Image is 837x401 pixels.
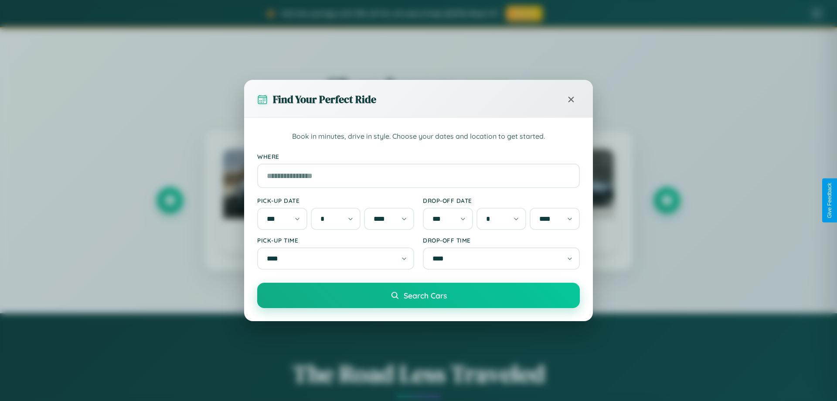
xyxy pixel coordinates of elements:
[423,236,580,244] label: Drop-off Time
[257,236,414,244] label: Pick-up Time
[423,197,580,204] label: Drop-off Date
[257,197,414,204] label: Pick-up Date
[257,131,580,142] p: Book in minutes, drive in style. Choose your dates and location to get started.
[404,291,447,300] span: Search Cars
[273,92,376,106] h3: Find Your Perfect Ride
[257,283,580,308] button: Search Cars
[257,153,580,160] label: Where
